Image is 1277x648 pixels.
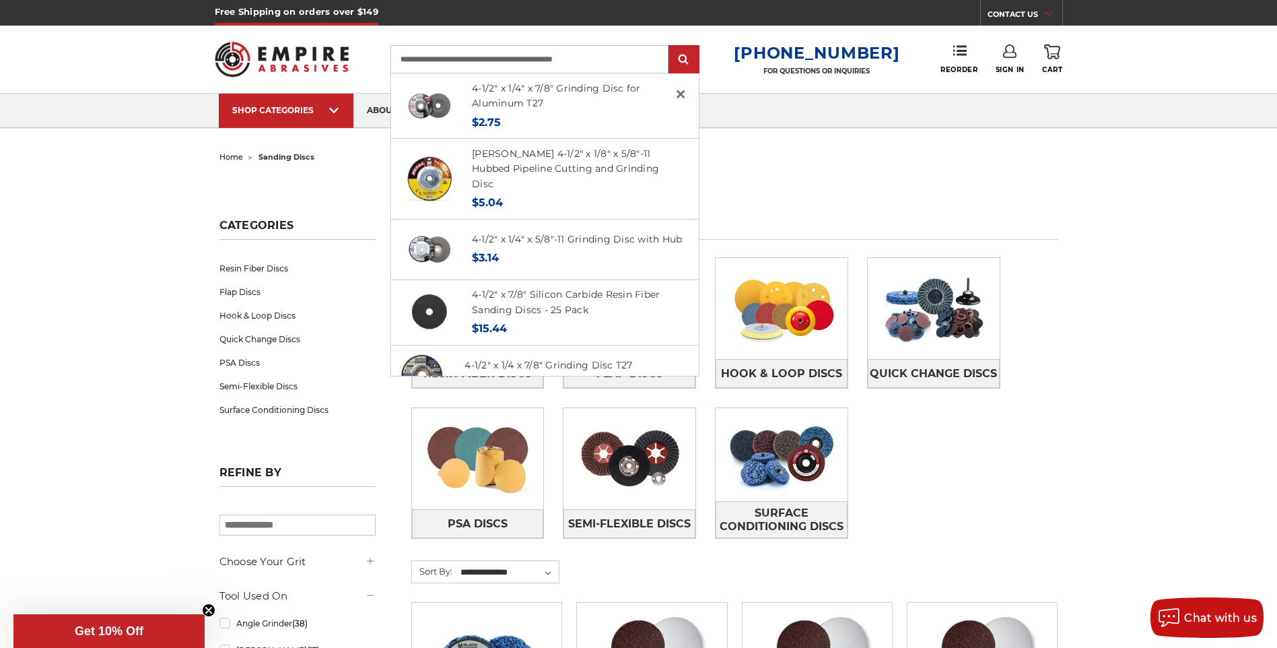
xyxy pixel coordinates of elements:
[716,408,848,501] img: Surface Conditioning Discs
[1150,597,1264,638] button: Chat with us
[219,351,376,375] a: PSA Discs
[472,148,659,190] a: [PERSON_NAME] 4-1/2" x 1/8" x 5/8"-11 Hubbed Pipeline Cutting and Grinding Disc
[399,352,445,398] img: BHA grinding wheels for 4.5 inch angle grinder
[868,359,1000,388] a: Quick Change Discs
[716,359,848,388] a: Hook & Loop Discs
[412,561,452,581] label: Sort By:
[232,105,340,115] div: SHOP CATEGORIES
[472,322,507,335] span: $15.44
[472,82,641,110] a: 4-1/2" x 1/4" x 7/8" Grinding Disc for Aluminum T27
[407,226,452,272] img: BHA 4.5 Inch Grinding Wheel with 5/8 inch hub
[292,618,308,628] span: (38)
[75,624,143,638] span: Get 10% Off
[407,83,452,129] img: BHA 4.5 inch grinding disc for aluminum
[675,81,687,107] span: ×
[716,262,848,355] img: Hook & Loop Discs
[219,375,376,398] a: Semi-Flexible Discs
[219,304,376,327] a: Hook & Loop Discs
[219,152,243,162] a: home
[407,156,452,201] img: Mercer 4-1/2" x 1/8" x 5/8"-11 Hubbed Cutting and Light Grinding Wheel
[219,327,376,351] a: Quick Change Discs
[219,257,376,280] a: Resin Fiber Discs
[13,614,205,648] div: Get 10% OffClose teaser
[472,288,660,316] a: 4-1/2" x 7/8" Silicon Carbide Resin Fiber Sanding Discs - 25 Pack
[219,219,376,240] h5: Categories
[258,152,314,162] span: sanding discs
[215,33,349,86] img: Empire Abrasives
[353,94,423,128] a: about us
[568,513,691,536] span: Semi-Flexible Discs
[734,43,899,63] a: [PHONE_NUMBER]
[563,509,695,538] a: Semi-Flexible Discs
[472,233,683,245] a: 4-1/2" x 1/4" x 5/8"-11 Grinding Disc with Hub
[716,501,848,538] a: Surface Conditioning Discs
[458,562,559,583] select: Sort By:
[870,362,997,385] span: Quick Change Discs
[940,44,977,73] a: Reorder
[202,604,215,617] button: Close teaser
[472,251,499,264] span: $3.14
[996,65,1025,74] span: Sign In
[412,509,544,538] a: PSA Discs
[868,262,1000,355] img: Quick Change Discs
[670,84,691,105] a: Close
[219,612,376,635] a: Angle Grinder
[716,502,847,538] span: Surface Conditioning Discs
[670,46,697,73] input: Submit
[721,362,842,385] span: Hook & Loop Discs
[448,513,508,536] span: PSA Discs
[563,412,695,505] img: Semi-Flexible Discs
[412,412,544,505] img: PSA Discs
[407,290,452,335] img: 4.5 Inch Silicon Carbide Resin Fiber Discs
[219,588,376,604] h5: Tool Used On
[464,359,632,371] a: 4-1/2" x 1/4 x 7/8" Grinding Disc T27
[1042,65,1062,74] span: Cart
[219,554,376,570] h5: Choose Your Grit
[219,466,376,487] h5: Refine by
[988,7,1062,26] a: CONTACT US
[472,196,503,209] span: $5.04
[219,398,376,422] a: Surface Conditioning Discs
[219,280,376,304] a: Flap Discs
[940,65,977,74] span: Reorder
[1184,612,1257,624] span: Chat with us
[472,116,501,129] span: $2.75
[408,211,1058,240] h1: sanding discs
[1042,44,1062,74] a: Cart
[734,67,899,75] p: FOR QUESTIONS OR INQUIRIES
